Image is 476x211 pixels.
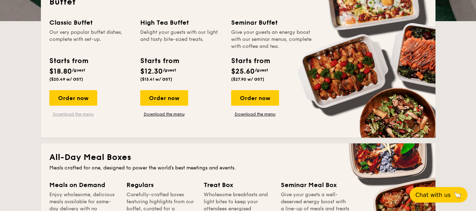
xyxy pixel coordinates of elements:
[410,187,468,203] button: Chat with us🦙
[231,111,279,117] a: Download the menu
[72,68,85,73] span: /guest
[231,90,279,106] div: Order now
[231,67,255,76] span: $25.60
[204,180,272,190] div: Treat Box
[281,180,350,190] div: Seminar Meal Box
[49,180,118,190] div: Meals on Demand
[140,29,223,50] div: Delight your guests with our light and tasty bite-sized treats.
[231,29,314,50] div: Give your guests an energy boost with our seminar menus, complete with coffee and tea.
[163,68,176,73] span: /guest
[231,18,314,27] div: Seminar Buffet
[140,90,188,106] div: Order now
[140,111,188,117] a: Download the menu
[140,18,223,27] div: High Tea Buffet
[49,77,83,82] span: ($20.49 w/ GST)
[49,67,72,76] span: $18.80
[140,77,172,82] span: ($13.41 w/ GST)
[49,165,427,172] div: Meals crafted for one, designed to power the world's best meetings and events.
[231,77,264,82] span: ($27.90 w/ GST)
[140,56,179,66] div: Starts from
[49,111,97,117] a: Download the menu
[126,180,195,190] div: Regulars
[231,56,270,66] div: Starts from
[255,68,268,73] span: /guest
[49,29,132,50] div: Our very popular buffet dishes, complete with set-up.
[49,90,97,106] div: Order now
[453,191,462,199] span: 🦙
[49,152,427,163] h2: All-Day Meal Boxes
[140,67,163,76] span: $12.30
[49,18,132,27] div: Classic Buffet
[415,192,451,198] span: Chat with us
[49,56,88,66] div: Starts from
